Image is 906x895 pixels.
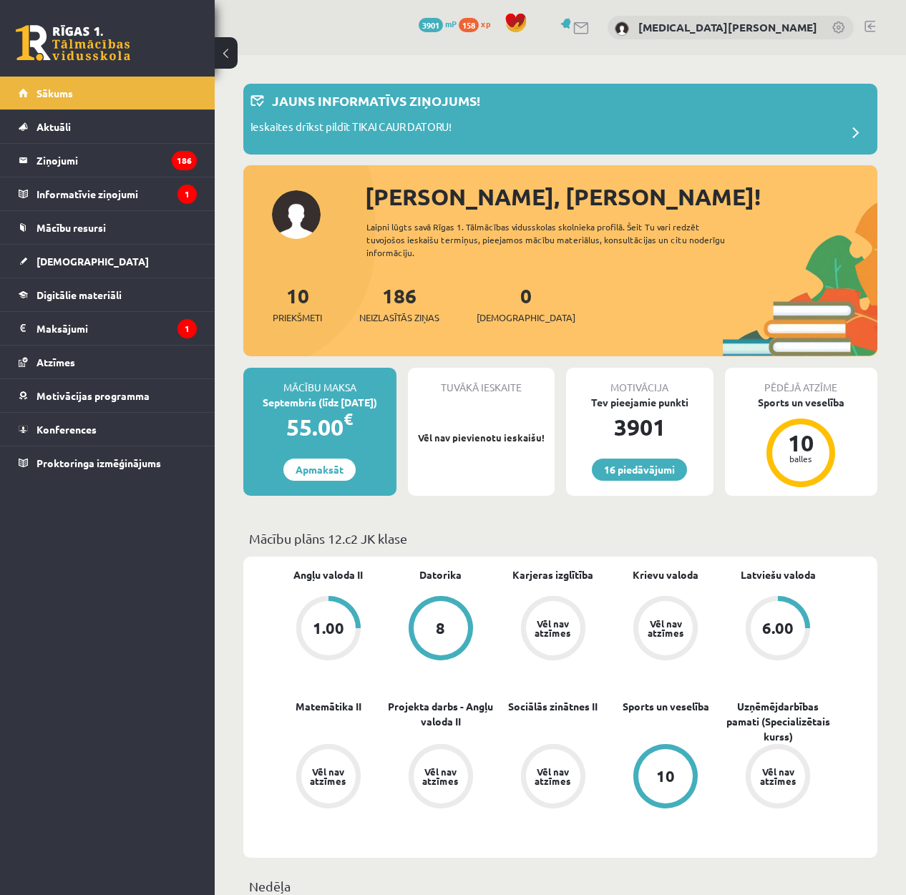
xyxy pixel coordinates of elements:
i: 1 [177,185,197,204]
a: Aktuāli [19,110,197,143]
div: Vēl nav atzīmes [421,767,461,786]
a: 8 [384,596,497,663]
a: Krievu valoda [633,567,698,582]
div: Sports un veselība [725,395,878,410]
p: Ieskaites drīkst pildīt TIKAI CAUR DATORU! [250,119,452,139]
span: Aktuāli [36,120,71,133]
div: Motivācija [566,368,713,395]
a: Sports un veselība [623,699,709,714]
div: 3901 [566,410,713,444]
div: Tev pieejamie punkti [566,395,713,410]
div: Vēl nav atzīmes [646,619,686,637]
span: Motivācijas programma [36,389,150,402]
a: 3901 mP [419,18,457,29]
span: Digitālie materiāli [36,288,122,301]
span: Atzīmes [36,356,75,368]
div: 55.00 [243,410,396,444]
a: Motivācijas programma [19,379,197,412]
div: Tuvākā ieskaite [408,368,555,395]
p: Jauns informatīvs ziņojums! [272,91,480,110]
span: Mācību resursi [36,221,106,234]
span: mP [445,18,457,29]
a: Digitālie materiāli [19,278,197,311]
a: 1.00 [272,596,384,663]
div: Vēl nav atzīmes [533,619,573,637]
a: 0[DEMOGRAPHIC_DATA] [477,283,575,325]
i: 186 [172,151,197,170]
a: Latviešu valoda [741,567,816,582]
a: 186Neizlasītās ziņas [359,283,439,325]
a: Apmaksāt [283,459,356,481]
a: Projekta darbs - Angļu valoda II [384,699,497,729]
a: Vēl nav atzīmes [610,596,722,663]
a: 10 [610,744,722,811]
a: Mācību resursi [19,211,197,244]
a: Datorika [419,567,462,582]
a: Atzīmes [19,346,197,378]
a: Matemātika II [296,699,361,714]
legend: Maksājumi [36,312,197,345]
img: Nikita Ļahovs [615,21,629,36]
span: Proktoringa izmēģinājums [36,456,161,469]
a: 6.00 [722,596,834,663]
div: Septembris (līdz [DATE]) [243,395,396,410]
div: 10 [656,768,675,784]
span: Sākums [36,87,73,99]
div: Vēl nav atzīmes [308,767,349,786]
span: 3901 [419,18,443,32]
span: 158 [459,18,479,32]
a: Informatīvie ziņojumi1 [19,177,197,210]
a: Ziņojumi186 [19,144,197,177]
a: Konferences [19,413,197,446]
a: Sociālās zinātnes II [508,699,598,714]
div: 8 [436,620,445,636]
span: Neizlasītās ziņas [359,310,439,325]
p: Vēl nav pievienotu ieskaišu! [415,431,548,445]
a: [MEDICAL_DATA][PERSON_NAME] [638,20,817,34]
a: Angļu valoda II [293,567,363,582]
a: Vēl nav atzīmes [497,596,609,663]
div: Pēdējā atzīme [725,368,878,395]
i: 1 [177,319,197,338]
div: [PERSON_NAME], [PERSON_NAME]! [365,180,877,214]
div: 10 [779,431,822,454]
a: Vēl nav atzīmes [384,744,497,811]
legend: Informatīvie ziņojumi [36,177,197,210]
span: [DEMOGRAPHIC_DATA] [477,310,575,325]
div: 1.00 [313,620,344,636]
span: xp [481,18,490,29]
div: Laipni lūgts savā Rīgas 1. Tālmācības vidusskolas skolnieka profilā. Šeit Tu vari redzēt tuvojošo... [366,220,747,259]
div: balles [779,454,822,463]
legend: Ziņojumi [36,144,197,177]
div: Mācību maksa [243,368,396,395]
span: Konferences [36,423,97,436]
a: Proktoringa izmēģinājums [19,446,197,479]
a: Karjeras izglītība [512,567,593,582]
a: Vēl nav atzīmes [722,744,834,811]
a: [DEMOGRAPHIC_DATA] [19,245,197,278]
span: [DEMOGRAPHIC_DATA] [36,255,149,268]
span: € [344,409,353,429]
a: Sports un veselība 10 balles [725,395,878,489]
a: 10Priekšmeti [273,283,322,325]
span: Priekšmeti [273,310,322,325]
a: Uzņēmējdarbības pamati (Specializētais kurss) [722,699,834,744]
div: Vēl nav atzīmes [533,767,573,786]
a: Jauns informatīvs ziņojums! Ieskaites drīkst pildīt TIKAI CAUR DATORU! [250,91,870,147]
a: Maksājumi1 [19,312,197,345]
a: Vēl nav atzīmes [272,744,384,811]
a: Vēl nav atzīmes [497,744,609,811]
a: Sākums [19,77,197,109]
a: 158 xp [459,18,497,29]
div: 6.00 [762,620,794,636]
a: Rīgas 1. Tālmācības vidusskola [16,25,130,61]
a: 16 piedāvājumi [592,459,687,481]
p: Mācību plāns 12.c2 JK klase [249,529,872,548]
div: Vēl nav atzīmes [758,767,798,786]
